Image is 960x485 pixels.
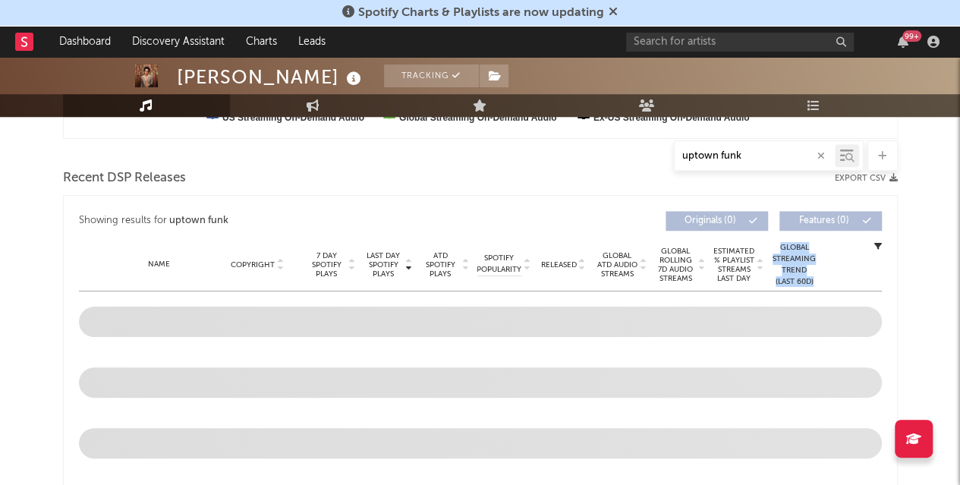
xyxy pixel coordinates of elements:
span: Recent DSP Releases [63,169,186,187]
input: Search for artists [626,33,854,52]
span: Released [541,260,577,269]
div: Global Streaming Trend (Last 60D) [772,242,817,288]
button: 99+ [898,36,908,48]
span: Spotify Popularity [477,253,521,276]
a: Dashboard [49,27,121,57]
div: Name [109,259,209,270]
button: Features(0) [779,211,882,231]
span: Estimated % Playlist Streams Last Day [713,247,755,283]
span: Originals ( 0 ) [675,216,745,225]
span: Global Rolling 7D Audio Streams [655,247,697,283]
div: uptown funk [169,212,228,230]
input: Search by song name or URL [675,150,835,162]
text: US Streaming On-Demand Audio [222,112,364,123]
span: Dismiss [609,7,618,19]
span: Copyright [231,260,275,269]
div: 99 + [902,30,921,42]
text: Ex-US Streaming On-Demand Audio [593,112,749,123]
span: 7 Day Spotify Plays [307,251,347,279]
button: Tracking [384,65,479,87]
span: Global ATD Audio Streams [596,251,638,279]
button: Export CSV [835,174,898,183]
a: Leads [288,27,336,57]
text: Global Streaming On-Demand Audio [398,112,556,123]
div: Showing results for [79,211,480,231]
span: Features ( 0 ) [789,216,859,225]
span: Spotify Charts & Playlists are now updating [358,7,604,19]
a: Discovery Assistant [121,27,235,57]
span: ATD Spotify Plays [420,251,461,279]
button: Originals(0) [666,211,768,231]
div: [PERSON_NAME] [177,65,365,90]
a: Charts [235,27,288,57]
span: Last Day Spotify Plays [364,251,404,279]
